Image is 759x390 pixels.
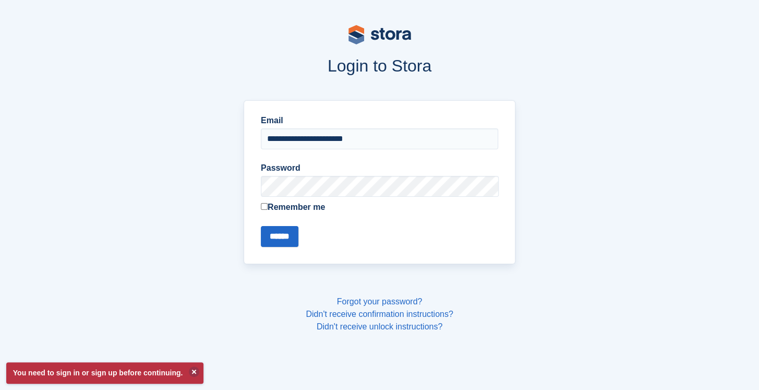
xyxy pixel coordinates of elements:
label: Email [261,114,498,127]
label: Password [261,162,498,174]
a: Forgot your password? [337,297,423,306]
label: Remember me [261,201,498,214]
h1: Login to Stora [45,56,715,75]
input: Remember me [261,203,268,210]
p: You need to sign in or sign up before continuing. [6,362,203,384]
img: stora-logo-53a41332b3708ae10de48c4981b4e9114cc0af31d8433b30ea865607fb682f29.svg [348,25,411,44]
a: Didn't receive unlock instructions? [317,322,442,331]
a: Didn't receive confirmation instructions? [306,310,453,318]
